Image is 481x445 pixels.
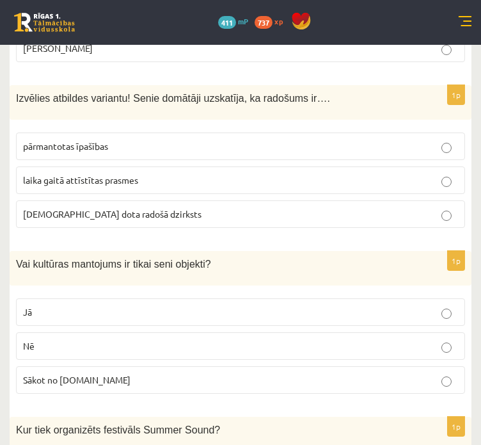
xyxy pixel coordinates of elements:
[23,140,108,152] span: pārmantotas īpašības
[16,93,330,104] span: Izvēlies atbildes variantu! Senie domātāji uzskatīja, ka radošums ir….
[274,16,283,26] span: xp
[16,425,220,435] span: Kur tiek organizēts festivāls Summer Sound?
[441,309,452,319] input: Jā
[255,16,289,26] a: 737 xp
[23,340,35,352] span: Nē
[218,16,236,29] span: 411
[23,374,130,385] span: Sākot no [DOMAIN_NAME]
[23,306,32,318] span: Jā
[447,85,465,105] p: 1p
[238,16,248,26] span: mP
[441,343,452,353] input: Nē
[447,416,465,437] p: 1p
[14,13,75,32] a: Rīgas 1. Tālmācības vidusskola
[441,211,452,221] input: [DEMOGRAPHIC_DATA] dota radošā dzirksts
[441,143,452,153] input: pārmantotas īpašības
[23,174,138,186] span: laika gaitā attīstītas prasmes
[23,42,93,54] span: [PERSON_NAME]
[23,208,201,220] span: [DEMOGRAPHIC_DATA] dota radošā dzirksts
[255,16,272,29] span: 737
[441,376,452,387] input: Sākot no [DOMAIN_NAME]
[441,177,452,187] input: laika gaitā attīstītas prasmes
[16,259,211,270] span: Vai kultūras mantojums ir tikai seni objekti?
[447,250,465,271] p: 1p
[441,45,452,55] input: [PERSON_NAME]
